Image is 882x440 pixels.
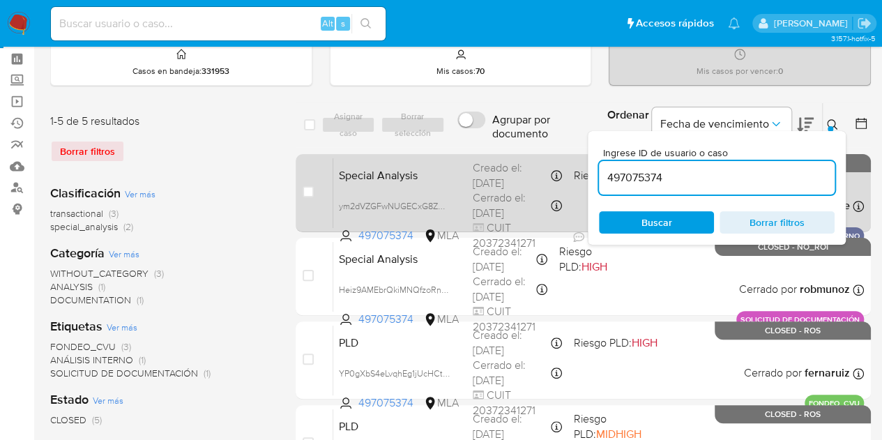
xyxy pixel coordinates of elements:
input: Buscar usuario o caso... [51,15,386,33]
span: 3.157.1-hotfix-5 [830,33,875,44]
a: Notificaciones [728,17,740,29]
p: nicolas.fernandezallen@mercadolibre.com [773,17,852,30]
a: Salir [857,16,872,31]
span: s [341,17,345,30]
span: Alt [322,17,333,30]
button: search-icon [351,14,380,33]
span: Accesos rápidos [636,16,714,31]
